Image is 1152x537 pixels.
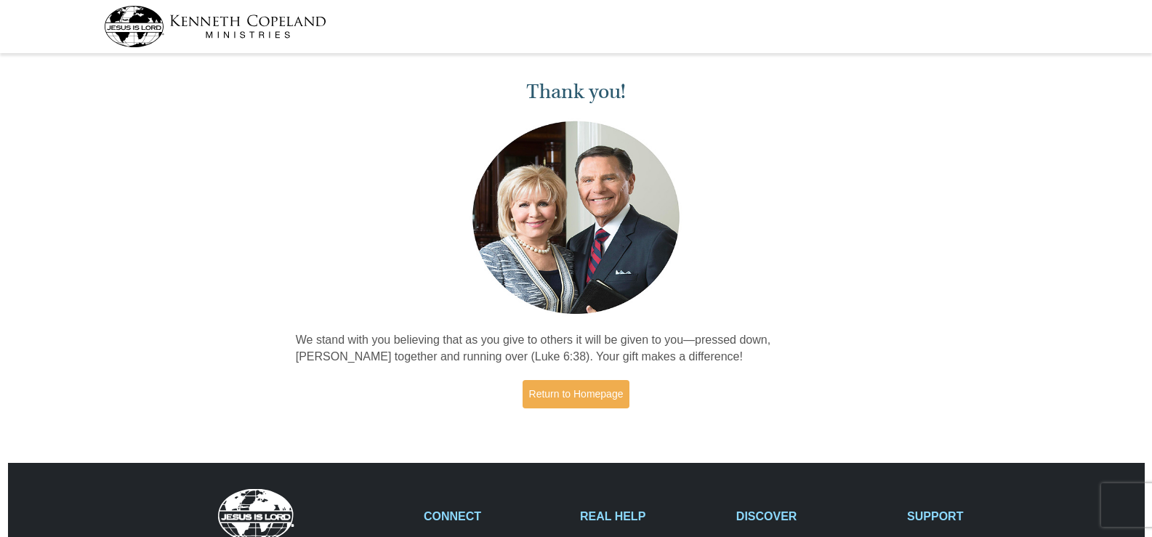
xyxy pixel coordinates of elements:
[907,509,1048,523] h2: SUPPORT
[580,509,721,523] h2: REAL HELP
[469,118,683,318] img: Kenneth and Gloria
[104,6,326,47] img: kcm-header-logo.svg
[736,509,892,523] h2: DISCOVER
[424,509,565,523] h2: CONNECT
[296,332,857,366] p: We stand with you believing that as you give to others it will be given to you—pressed down, [PER...
[523,380,630,408] a: Return to Homepage
[296,80,857,104] h1: Thank you!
